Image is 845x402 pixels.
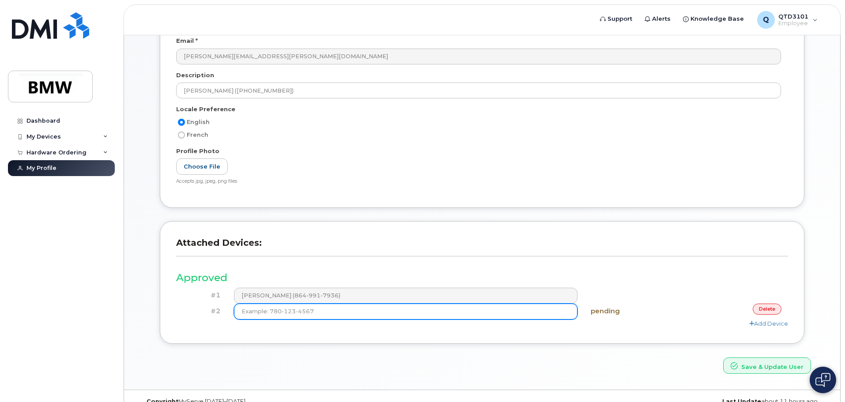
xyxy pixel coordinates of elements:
h3: Approved [176,272,788,283]
label: Locale Preference [176,105,235,113]
a: Knowledge Base [677,10,750,28]
h4: pending [591,308,679,315]
label: Profile Photo [176,147,219,155]
span: French [187,131,208,138]
h4: #1 [183,292,221,299]
a: Support [594,10,638,28]
span: Alerts [652,15,671,23]
span: Q [763,15,769,25]
div: QTD3101 [751,11,824,29]
label: Description [176,71,214,79]
span: Knowledge Base [690,15,744,23]
input: Example: 780-123-4567 [234,304,578,319]
div: Accepts jpg, jpeg, png files [176,178,781,185]
button: Save & Update User [723,357,811,374]
a: Add Device [749,320,788,327]
a: Alerts [638,10,677,28]
img: Open chat [815,373,830,387]
label: Choose File [176,158,228,175]
input: English [178,119,185,126]
input: French [178,131,185,139]
label: Email * [176,37,198,45]
span: Support [607,15,632,23]
h4: #2 [183,308,221,315]
a: delete [753,304,781,315]
span: English [187,119,210,125]
span: QTD3101 [778,13,808,20]
span: Employee [778,20,808,27]
h3: Attached Devices: [176,237,788,256]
